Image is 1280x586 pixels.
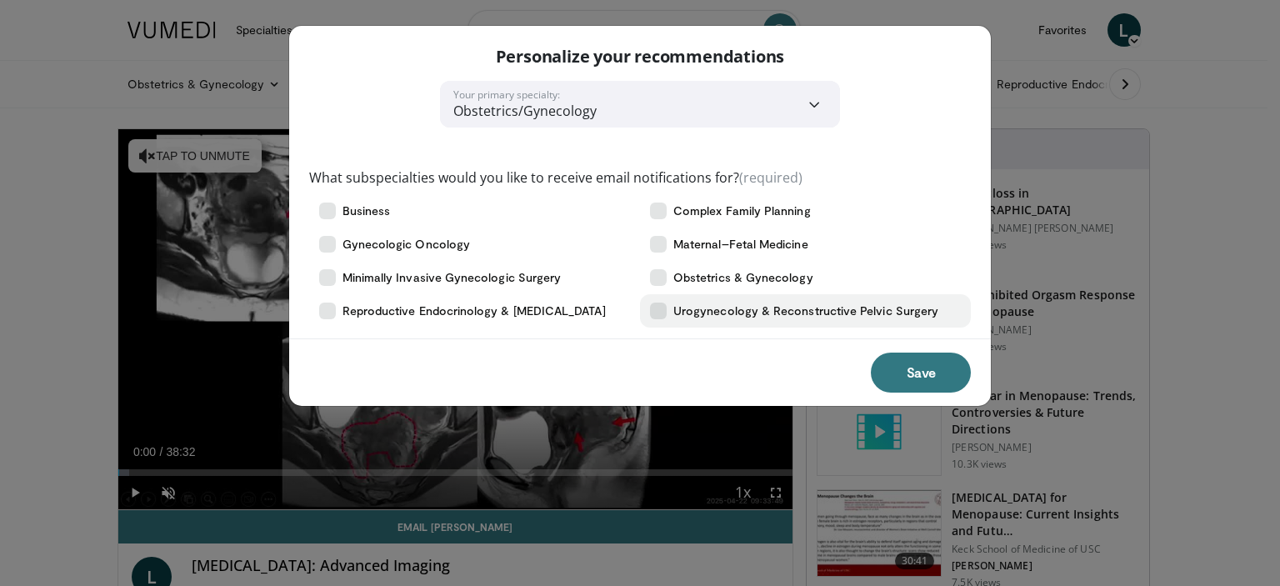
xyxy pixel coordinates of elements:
span: Complex Family Planning [673,203,811,219]
span: Urogynecology & Reconstructive Pelvic Surgery [673,303,938,319]
button: Save [871,353,971,393]
label: What subspecialties would you like to receive email notifications for? [309,168,802,188]
span: Minimally Invasive Gynecologic Surgery [342,269,562,286]
span: Obstetrics & Gynecology [673,269,813,286]
span: Reproductive Endocrinology & [MEDICAL_DATA] [342,303,606,319]
span: (required) [739,168,802,187]
span: Business [342,203,391,219]
span: Maternal–Fetal Medicine [673,236,808,253]
span: Gynecologic Oncology [342,236,470,253]
p: Personalize your recommendations [496,46,785,68]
